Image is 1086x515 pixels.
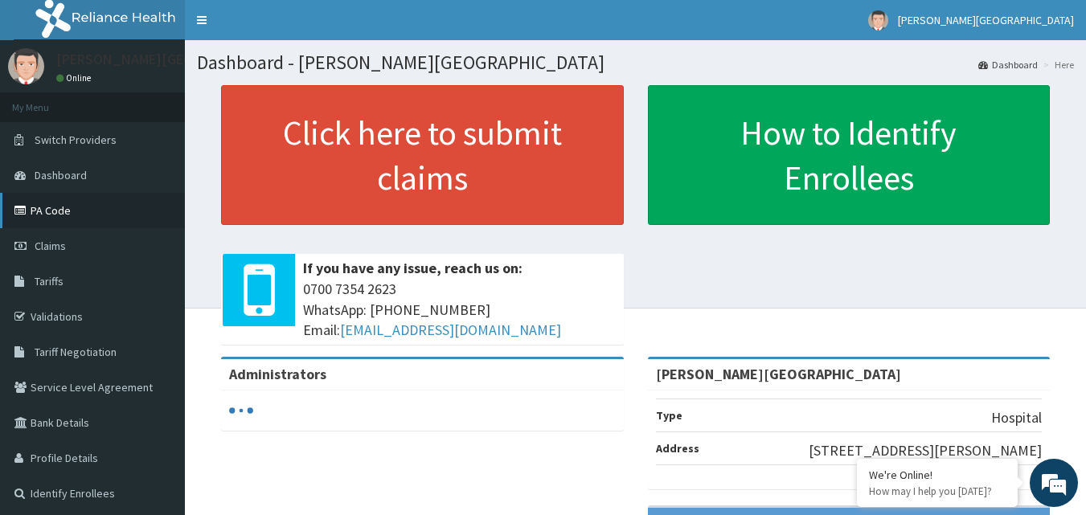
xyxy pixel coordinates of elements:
p: How may I help you today? [869,484,1006,498]
b: Administrators [229,365,326,383]
a: Dashboard [978,58,1038,72]
span: Dashboard [35,168,87,182]
span: [PERSON_NAME][GEOGRAPHIC_DATA] [898,13,1074,27]
a: Online [56,72,95,84]
span: Tariff Negotiation [35,345,117,359]
p: [PERSON_NAME][GEOGRAPHIC_DATA] [56,52,294,67]
span: Claims [35,239,66,253]
div: We're Online! [869,468,1006,482]
span: Switch Providers [35,133,117,147]
svg: audio-loading [229,399,253,423]
a: [EMAIL_ADDRESS][DOMAIN_NAME] [340,321,561,339]
a: How to Identify Enrollees [648,85,1051,225]
img: User Image [8,48,44,84]
p: [STREET_ADDRESS][PERSON_NAME] [809,440,1042,461]
b: Type [656,408,682,423]
img: User Image [868,10,888,31]
span: Tariffs [35,274,64,288]
strong: [PERSON_NAME][GEOGRAPHIC_DATA] [656,365,901,383]
p: Hospital [991,407,1042,428]
b: Address [656,441,699,456]
b: If you have any issue, reach us on: [303,259,523,277]
a: Click here to submit claims [221,85,624,225]
h1: Dashboard - [PERSON_NAME][GEOGRAPHIC_DATA] [197,52,1074,73]
li: Here [1039,58,1074,72]
span: 0700 7354 2623 WhatsApp: [PHONE_NUMBER] Email: [303,279,616,341]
